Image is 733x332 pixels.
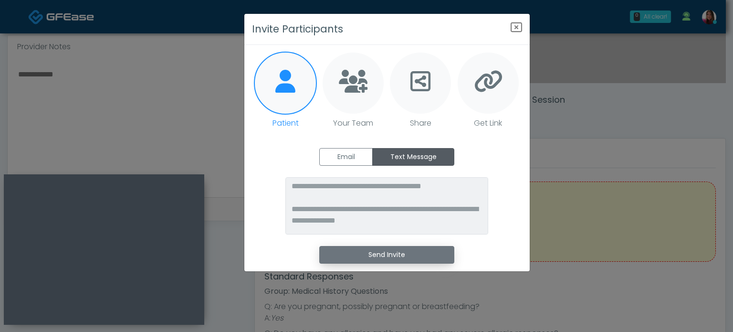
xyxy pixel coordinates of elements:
[410,118,431,129] p: Share
[474,118,502,129] p: Get Link
[252,21,343,37] h3: Invite Participants
[503,14,530,41] button: Close
[319,246,454,264] button: Send Invite
[319,148,373,166] label: Email
[8,4,36,32] button: Open LiveChat chat widget
[333,118,373,129] p: Your Team
[372,148,454,166] label: Text Message
[272,118,299,129] p: Patient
